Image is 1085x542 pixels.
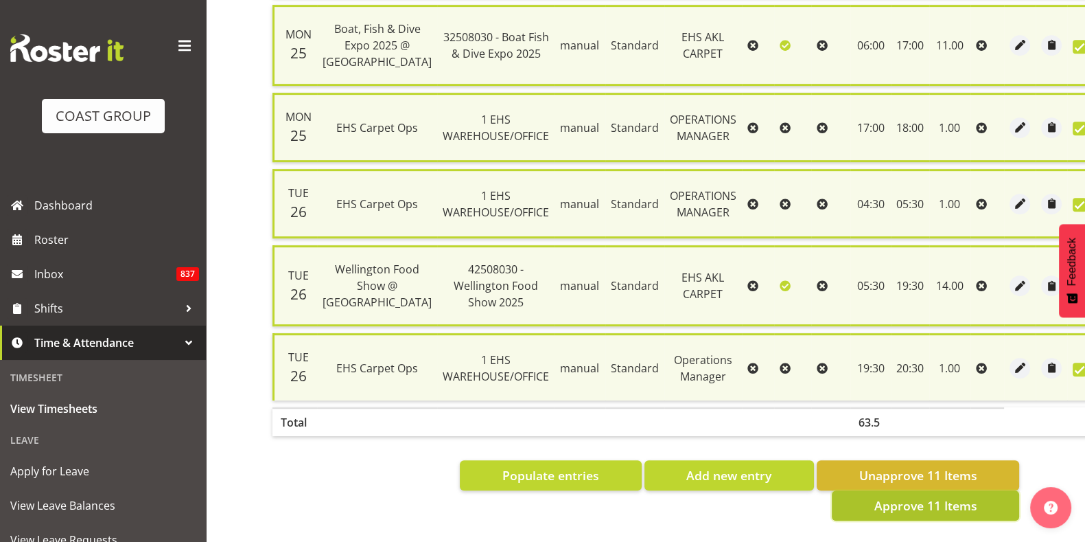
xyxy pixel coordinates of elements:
[605,93,664,162] td: Standard
[929,169,970,238] td: 1.00
[605,245,664,326] td: Standard
[34,332,178,353] span: Time & Attendance
[1059,224,1085,317] button: Feedback - Show survey
[10,461,196,482] span: Apply for Leave
[850,5,891,86] td: 06:00
[285,109,312,124] span: Mon
[336,361,418,376] span: EHS Carpet Ops
[817,460,1019,490] button: Unapprove 11 Items
[290,366,307,385] span: 26
[891,169,929,238] td: 05:30
[290,202,307,221] span: 26
[850,245,891,326] td: 05:30
[323,21,432,69] span: Boat, Fish & Dive Expo 2025 @ [GEOGRAPHIC_DATA]
[34,298,178,319] span: Shifts
[10,398,196,419] span: View Timesheets
[560,278,599,293] span: manual
[891,333,929,400] td: 20:30
[285,27,312,42] span: Mon
[1066,238,1078,286] span: Feedback
[874,497,977,515] span: Approve 11 Items
[850,93,891,162] td: 17:00
[454,262,538,310] span: 42508030 - Wellington Food Show 2025
[34,229,199,250] span: Roster
[3,426,202,454] div: Leave
[336,196,418,212] span: EHS Carpet Ops
[288,350,309,365] span: Tue
[272,407,317,436] th: Total
[644,460,814,490] button: Add new entry
[560,361,599,376] span: manual
[443,112,549,144] span: 1 EHS WAREHOUSE/OFFICE
[560,120,599,135] span: manual
[443,352,549,384] span: 1 EHS WAREHOUSE/OFFICE
[56,106,151,126] div: COAST GROUP
[288,268,309,283] span: Tue
[929,245,970,326] td: 14.00
[891,5,929,86] td: 17:00
[850,407,891,436] th: 63.5
[288,185,309,201] span: Tue
[3,392,202,426] a: View Timesheets
[3,454,202,488] a: Apply for Leave
[290,284,307,304] span: 26
[460,460,641,490] button: Populate entries
[929,5,970,86] td: 11.00
[34,195,199,216] span: Dashboard
[443,188,549,220] span: 1 EHS WAREHOUSE/OFFICE
[34,264,176,284] span: Inbox
[850,333,891,400] td: 19:30
[929,93,970,162] td: 1.00
[891,93,929,162] td: 18:00
[929,333,970,400] td: 1.00
[832,490,1019,521] button: Approve 11 Items
[681,30,724,61] span: EHS AKL CARPET
[290,126,307,145] span: 25
[10,495,196,516] span: View Leave Balances
[560,196,599,212] span: manual
[502,466,599,484] span: Populate entries
[850,169,891,238] td: 04:30
[686,466,771,484] span: Add new entry
[290,43,307,63] span: 25
[605,5,664,86] td: Standard
[3,363,202,392] div: Timesheet
[605,333,664,400] td: Standard
[859,466,977,484] span: Unapprove 11 Items
[1044,501,1058,515] img: help-xxl-2.png
[670,112,736,144] span: OPERATIONS MANAGER
[674,352,732,384] span: Operations Manager
[176,267,199,281] span: 837
[443,30,549,61] span: 32508030 - Boat Fish & Dive Expo 2025
[681,270,724,302] span: EHS AKL CARPET
[323,262,432,310] span: Wellington Food Show @ [GEOGRAPHIC_DATA]
[3,488,202,523] a: View Leave Balances
[336,120,418,135] span: EHS Carpet Ops
[670,188,736,220] span: OPERATIONS MANAGER
[10,34,124,62] img: Rosterit website logo
[891,245,929,326] td: 19:30
[560,38,599,53] span: manual
[605,169,664,238] td: Standard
